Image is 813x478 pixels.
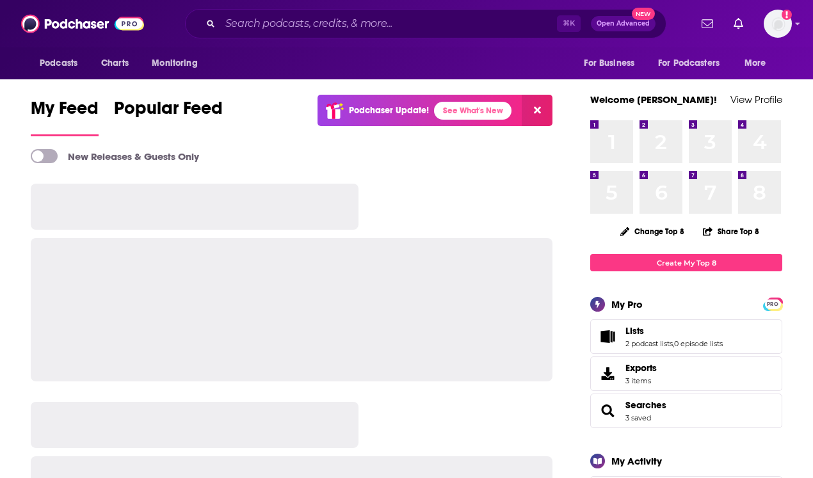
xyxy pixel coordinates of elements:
span: Exports [595,365,620,383]
span: ⌘ K [557,15,581,32]
span: PRO [765,299,780,309]
a: 0 episode lists [674,339,723,348]
button: Share Top 8 [702,219,760,244]
a: Charts [93,51,136,76]
a: Show notifications dropdown [728,13,748,35]
img: User Profile [764,10,792,38]
span: Lists [625,325,644,337]
span: Podcasts [40,54,77,72]
a: Exports [590,356,782,391]
button: open menu [650,51,738,76]
a: Create My Top 8 [590,254,782,271]
span: More [745,54,766,72]
span: My Feed [31,97,99,127]
a: Lists [595,328,620,346]
a: Searches [595,402,620,420]
a: Popular Feed [114,97,223,136]
img: Podchaser - Follow, Share and Rate Podcasts [21,12,144,36]
span: New [632,8,655,20]
button: Change Top 8 [613,223,692,239]
button: Open AdvancedNew [591,16,656,31]
a: See What's New [434,102,511,120]
button: open menu [736,51,782,76]
p: Podchaser Update! [349,105,429,116]
span: Charts [101,54,129,72]
div: My Activity [611,455,662,467]
a: Lists [625,325,723,337]
span: For Podcasters [658,54,720,72]
span: Logged in as RobinBectel [764,10,792,38]
a: 3 saved [625,413,651,422]
span: For Business [584,54,634,72]
span: Exports [625,362,657,374]
a: Welcome [PERSON_NAME]! [590,93,717,106]
a: Show notifications dropdown [696,13,718,35]
span: Monitoring [152,54,197,72]
svg: Add a profile image [782,10,792,20]
span: Open Advanced [597,20,650,27]
a: 2 podcast lists [625,339,673,348]
a: View Profile [730,93,782,106]
div: Search podcasts, credits, & more... [185,9,666,38]
a: PRO [765,299,780,308]
a: My Feed [31,97,99,136]
span: 3 items [625,376,657,385]
span: Popular Feed [114,97,223,127]
a: Searches [625,399,666,411]
span: Searches [590,394,782,428]
input: Search podcasts, credits, & more... [220,13,557,34]
span: Lists [590,319,782,354]
button: open menu [575,51,650,76]
a: New Releases & Guests Only [31,149,199,163]
div: My Pro [611,298,643,310]
span: , [673,339,674,348]
button: open menu [31,51,94,76]
button: open menu [143,51,214,76]
button: Show profile menu [764,10,792,38]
